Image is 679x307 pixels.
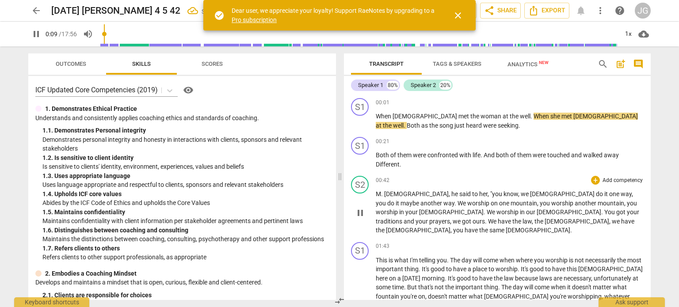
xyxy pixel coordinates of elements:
span: is [569,257,575,264]
span: you [376,200,387,207]
div: Speaker 1 [358,81,383,90]
span: will [473,257,483,264]
span: at [633,275,638,282]
span: on [389,275,397,282]
span: Skills [132,61,151,67]
span: some [376,284,392,291]
button: Share [480,3,521,19]
span: more_vert [595,5,606,16]
span: he [451,190,459,197]
div: Dear user, we appreciate your loyalty! Support RaeNotes by upgrading to a [232,6,437,24]
span: the [534,218,545,225]
span: 00:21 [376,138,389,145]
span: . [419,265,422,273]
button: Help [181,83,195,97]
span: necessarily [585,257,617,264]
span: , [602,293,604,300]
div: Change speaker [351,242,369,260]
span: you're [401,293,418,300]
span: Analytics [507,61,549,68]
span: the [383,122,393,129]
div: 1. 7. Refers clients to others [42,244,329,253]
span: have [465,227,479,234]
p: Uses language appropriate and respectful to clients, sponsors and relevant stakeholders [42,180,329,190]
span: [DEMOGRAPHIC_DATA] [506,227,570,234]
span: , [425,293,428,300]
span: of [390,152,397,159]
span: as [421,122,429,129]
span: the [479,227,489,234]
span: good [530,265,545,273]
span: will [524,284,534,291]
span: 01:43 [376,243,389,250]
span: Scores [202,61,223,67]
a: Help [612,3,628,19]
p: Is sensitive to clients' identity, environment, experiences, values and beliefs [42,162,329,171]
span: worship [496,265,518,273]
span: here [376,275,389,282]
p: 1. Demonstrates Ethical Practice [45,104,137,114]
span: not [575,257,585,264]
span: it [567,284,572,291]
span: But [407,284,418,291]
span: at [376,122,383,129]
span: them [397,152,413,159]
span: It's [521,265,530,273]
span: to [472,275,479,282]
span: This [376,257,389,264]
span: traditions [376,218,404,225]
span: good [457,275,472,282]
button: Show/Hide comments [631,57,645,71]
span: way [621,190,632,197]
p: 2. Embodies a Coaching Mindset [45,269,137,278]
span: well [520,113,530,120]
span: fountain [376,293,401,300]
span: post_add [615,59,626,69]
span: matter [449,293,469,300]
span: The [501,284,513,291]
span: important [376,265,404,273]
a: Pro subscription [232,16,277,23]
span: [DEMOGRAPHIC_DATA] [419,208,484,216]
span: same [489,227,506,234]
span: We [487,208,496,216]
p: Refers clients to other support professionals, as appropriate [42,253,329,262]
span: with [459,152,473,159]
span: not [435,284,445,291]
span: maybe [401,200,420,207]
span: she [550,113,561,120]
span: well [393,122,404,129]
span: know [504,190,518,197]
span: 00:01 [376,99,389,106]
span: Tags & Speakers [433,61,481,67]
span: . [601,208,604,216]
span: necessary [564,275,591,282]
span: , [488,190,490,197]
span: you [453,227,465,234]
span: were [483,122,498,129]
span: we [612,218,621,225]
span: life [473,152,481,159]
span: met [458,113,470,120]
span: our [526,208,537,216]
span: doesn't [572,284,593,291]
span: Outcomes [56,61,86,67]
span: . [530,113,534,120]
span: another [420,200,443,207]
span: touched [547,152,571,159]
span: . [381,190,384,197]
span: [DEMOGRAPHIC_DATA] [386,227,450,234]
span: [DEMOGRAPHIC_DATA] [484,293,550,300]
span: worship [467,200,491,207]
span: were [413,152,427,159]
span: just [454,122,466,129]
div: Saved [202,7,218,16]
span: what [394,257,410,264]
span: come [534,284,551,291]
span: . [447,257,450,264]
span: When [534,113,550,120]
span: [DEMOGRAPHIC_DATA] [393,113,458,120]
span: and [404,218,416,225]
span: arrow_back [31,5,42,16]
span: worship [376,208,399,216]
